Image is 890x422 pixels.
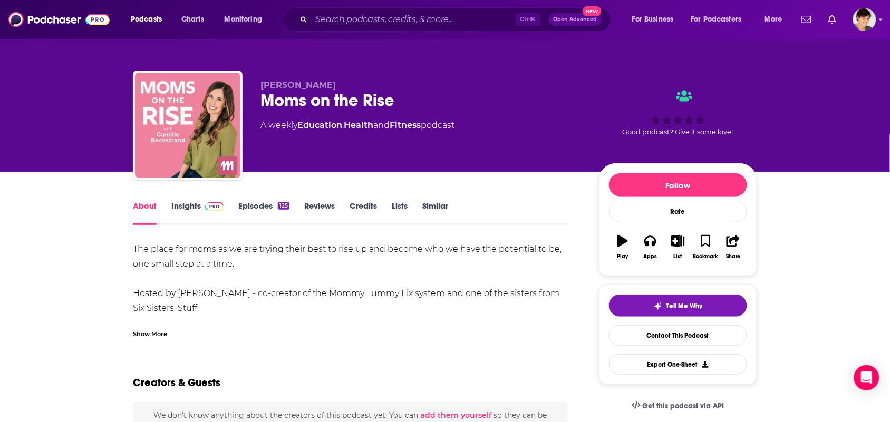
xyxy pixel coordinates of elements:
img: User Profile [853,8,876,31]
span: Charts [181,12,204,27]
a: Reviews [304,201,335,225]
button: Open AdvancedNew [549,13,602,26]
span: Tell Me Why [666,302,703,310]
div: Open Intercom Messenger [854,365,879,390]
h2: Creators & Guests [133,376,220,389]
a: Contact This Podcast [609,325,747,346]
a: Education [297,120,342,130]
div: Share [726,253,740,260]
span: Get this podcast via API [643,401,724,410]
span: Good podcast? Give it some love! [623,128,733,136]
button: open menu [757,11,796,28]
a: Show notifications dropdown [824,11,840,28]
button: Share [720,228,747,266]
a: Lists [392,201,408,225]
button: add them yourself [420,411,491,419]
input: Search podcasts, credits, & more... [312,11,516,28]
button: open menu [625,11,687,28]
button: List [664,228,692,266]
a: Health [344,120,373,130]
button: Follow [609,173,747,197]
button: Apps [636,228,664,266]
a: Charts [175,11,210,28]
span: Ctrl K [516,13,540,26]
span: Podcasts [131,12,162,27]
a: Credits [350,201,377,225]
button: Export One-Sheet [609,354,747,375]
div: 125 [278,202,289,210]
a: Similar [422,201,448,225]
div: Play [617,253,628,260]
img: tell me why sparkle [654,302,662,310]
button: tell me why sparkleTell Me Why [609,295,747,317]
div: A weekly podcast [260,119,454,132]
img: Moms on the Rise [135,73,240,178]
a: Episodes125 [238,201,289,225]
button: open menu [123,11,176,28]
a: Fitness [390,120,421,130]
span: More [765,12,782,27]
div: Apps [644,253,657,260]
a: Get this podcast via API [623,393,733,419]
span: For Podcasters [691,12,742,27]
a: About [133,201,157,225]
span: Open Advanced [554,17,597,22]
span: Logged in as bethwouldknow [853,8,876,31]
button: open menu [684,11,757,28]
div: List [674,253,682,260]
span: New [583,6,602,16]
div: Bookmark [693,253,718,260]
button: Show profile menu [853,8,876,31]
div: Good podcast? Give it some love! [599,80,757,145]
img: Podchaser Pro [205,202,224,211]
span: [PERSON_NAME] [260,80,336,90]
button: open menu [217,11,276,28]
img: Podchaser - Follow, Share and Rate Podcasts [8,9,110,30]
span: and [373,120,390,130]
div: Rate [609,201,747,222]
span: For Business [632,12,674,27]
a: Show notifications dropdown [798,11,816,28]
button: Bookmark [692,228,719,266]
div: Search podcasts, credits, & more... [293,7,621,32]
button: Play [609,228,636,266]
a: InsightsPodchaser Pro [171,201,224,225]
span: Monitoring [225,12,262,27]
span: , [342,120,344,130]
